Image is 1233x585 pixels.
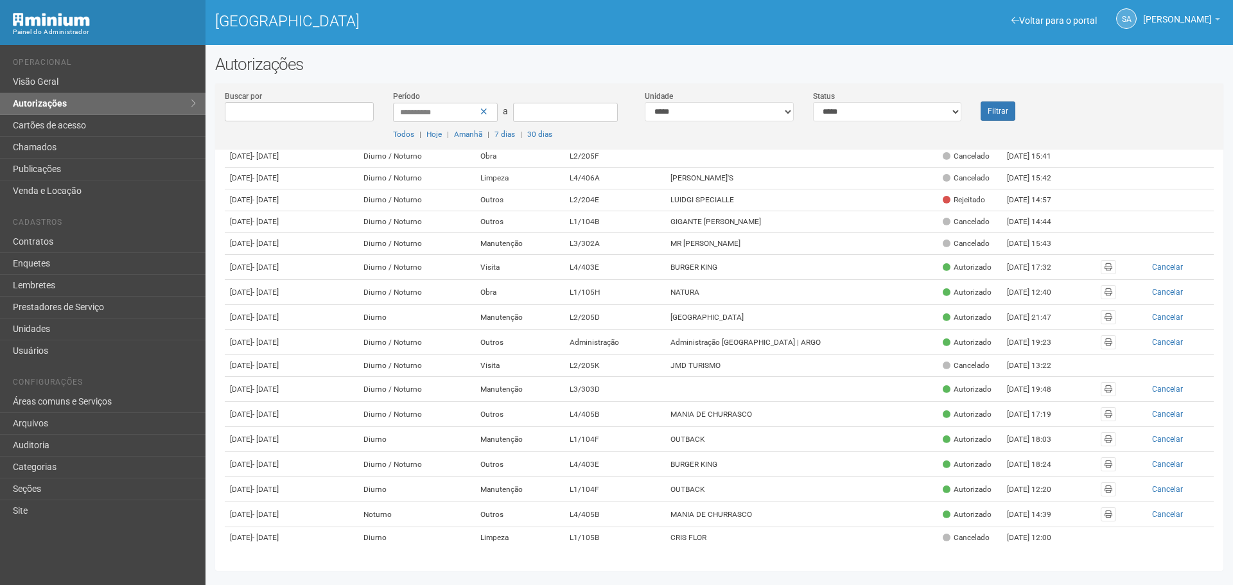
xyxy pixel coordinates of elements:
[1126,407,1209,421] button: Cancelar
[225,211,358,233] td: [DATE]
[1126,310,1209,324] button: Cancelar
[564,477,666,502] td: L1/104F
[564,305,666,330] td: L2/205D
[225,305,358,330] td: [DATE]
[1143,16,1220,26] a: [PERSON_NAME]
[1002,168,1072,189] td: [DATE] 15:42
[1126,260,1209,274] button: Cancelar
[393,91,420,102] label: Período
[943,337,992,348] div: Autorizado
[252,410,279,419] span: - [DATE]
[252,263,279,272] span: - [DATE]
[252,510,279,519] span: - [DATE]
[564,402,666,427] td: L4/405B
[943,434,992,445] div: Autorizado
[943,151,990,162] div: Cancelado
[665,233,938,255] td: MR [PERSON_NAME]
[665,189,938,211] td: LUIDGI SPECIALLE
[475,168,564,189] td: Limpeza
[358,146,475,168] td: Diurno / Noturno
[358,280,475,305] td: Diurno / Noturno
[252,217,279,226] span: - [DATE]
[665,427,938,452] td: OUTBACK
[1002,211,1072,233] td: [DATE] 14:44
[564,189,666,211] td: L2/204E
[358,189,475,211] td: Diurno / Noturno
[1126,507,1209,521] button: Cancelar
[494,130,515,139] a: 7 dias
[665,168,938,189] td: [PERSON_NAME]'S
[252,460,279,469] span: - [DATE]
[813,91,835,102] label: Status
[358,330,475,355] td: Diurno / Noturno
[1116,8,1137,29] a: SA
[475,402,564,427] td: Outros
[358,502,475,527] td: Noturno
[1002,330,1072,355] td: [DATE] 19:23
[1002,280,1072,305] td: [DATE] 12:40
[943,509,992,520] div: Autorizado
[475,233,564,255] td: Manutenção
[358,527,475,549] td: Diurno
[564,280,666,305] td: L1/105H
[225,452,358,477] td: [DATE]
[215,55,1223,74] h2: Autorizações
[943,409,992,420] div: Autorizado
[527,130,552,139] a: 30 dias
[475,189,564,211] td: Outros
[475,211,564,233] td: Outros
[1002,377,1072,402] td: [DATE] 19:48
[665,452,938,477] td: BURGER KING
[13,378,196,391] li: Configurações
[564,330,666,355] td: Administração
[943,287,992,298] div: Autorizado
[487,130,489,139] span: |
[943,360,990,371] div: Cancelado
[358,211,475,233] td: Diurno / Noturno
[1126,382,1209,396] button: Cancelar
[943,459,992,470] div: Autorizado
[665,355,938,377] td: JMD TURISMO
[1126,335,1209,349] button: Cancelar
[1126,482,1209,496] button: Cancelar
[225,502,358,527] td: [DATE]
[1002,427,1072,452] td: [DATE] 18:03
[252,152,279,161] span: - [DATE]
[252,435,279,444] span: - [DATE]
[252,361,279,370] span: - [DATE]
[1002,402,1072,427] td: [DATE] 17:19
[475,377,564,402] td: Manutenção
[225,255,358,280] td: [DATE]
[358,168,475,189] td: Diurno / Noturno
[503,106,508,116] span: a
[665,280,938,305] td: NATURA
[1002,255,1072,280] td: [DATE] 17:32
[225,280,358,305] td: [DATE]
[358,355,475,377] td: Diurno / Noturno
[475,255,564,280] td: Visita
[358,255,475,280] td: Diurno / Noturno
[564,355,666,377] td: L2/205K
[475,477,564,502] td: Manutenção
[393,130,414,139] a: Todos
[943,312,992,323] div: Autorizado
[475,305,564,330] td: Manutenção
[564,452,666,477] td: L4/403E
[225,527,358,549] td: [DATE]
[520,130,522,139] span: |
[665,477,938,502] td: OUTBACK
[358,402,475,427] td: Diurno / Noturno
[13,58,196,71] li: Operacional
[252,288,279,297] span: - [DATE]
[1002,146,1072,168] td: [DATE] 15:41
[225,91,262,102] label: Buscar por
[252,485,279,494] span: - [DATE]
[1126,457,1209,471] button: Cancelar
[564,377,666,402] td: L3/303D
[419,130,421,139] span: |
[645,91,673,102] label: Unidade
[358,233,475,255] td: Diurno / Noturno
[943,238,990,249] div: Cancelado
[1002,355,1072,377] td: [DATE] 13:22
[13,218,196,231] li: Cadastros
